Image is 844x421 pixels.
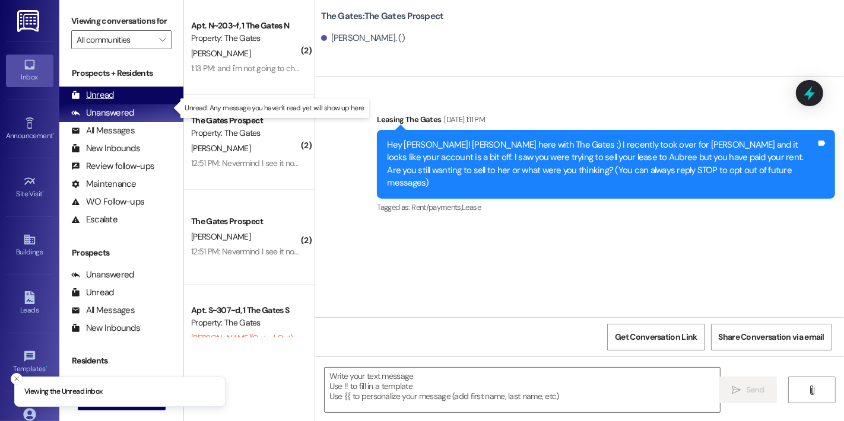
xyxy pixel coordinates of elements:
p: Unread: Any message you haven't read yet will show up here [185,103,364,113]
div: [PERSON_NAME]. () [321,32,405,44]
span: Share Conversation via email [719,331,824,343]
span: [PERSON_NAME] (Opted Out) [191,333,293,343]
div: Unanswered [71,107,134,119]
button: Share Conversation via email [711,324,832,350]
button: Close toast [11,373,23,385]
span: • [43,188,45,196]
div: Apt. N~203~f, 1 The Gates N [191,20,301,32]
div: Property: The Gates [191,32,301,44]
div: Prospects [59,247,183,259]
div: Unread [71,89,114,101]
i:  [159,35,166,44]
span: Rent/payments , [411,202,462,212]
div: WO Follow-ups [71,196,144,208]
img: ResiDesk Logo [17,10,42,32]
i:  [732,385,741,395]
button: Get Conversation Link [607,324,705,350]
div: [DATE] 1:11 PM [441,113,485,126]
span: [PERSON_NAME] [191,48,250,59]
a: Leads [6,288,53,320]
div: The Gates Prospect [191,114,301,127]
div: Unanswered [71,269,134,281]
div: Escalate [71,213,118,226]
div: 12:51 PM: Nevermind I see it now but still had the application fee added [191,246,434,257]
a: Site Visit • [6,171,53,203]
a: Inbox [6,55,53,87]
button: Send [719,377,777,403]
div: Apt. S~307~d, 1 The Gates S [191,304,301,317]
div: Residents [59,355,183,367]
span: [PERSON_NAME] [191,143,250,154]
span: Send [746,384,764,396]
div: Review follow-ups [71,160,154,173]
div: New Inbounds [71,142,140,155]
div: Hey [PERSON_NAME]! [PERSON_NAME] here with The Gates :) I recently took over for [PERSON_NAME] an... [387,139,816,190]
div: Property: The Gates [191,317,301,329]
div: All Messages [71,304,135,317]
p: Viewing the Unread inbox [24,387,102,397]
div: 1:13 PM: and i'm not going to check in because i moved home [191,63,398,74]
span: • [53,130,55,138]
div: Prospects + Residents [59,67,183,79]
b: The Gates: The Gates Prospect [321,10,443,23]
input: All communities [77,30,153,49]
a: Buildings [6,229,53,261]
span: Lease [462,202,481,212]
div: Leasing The Gates [377,113,835,130]
span: • [46,363,47,371]
div: Maintenance [71,178,137,190]
div: All Messages [71,125,135,137]
a: Templates • [6,346,53,378]
i:  [807,385,816,395]
div: 12:51 PM: Nevermind I see it now but still had the application fee added [191,158,434,168]
span: Get Conversation Link [615,331,697,343]
div: The Gates Prospect [191,215,301,228]
label: Viewing conversations for [71,12,172,30]
div: New Inbounds [71,322,140,334]
span: [PERSON_NAME] [191,231,250,242]
div: Tagged as: [377,199,835,216]
div: Unread [71,286,114,299]
div: Property: The Gates [191,127,301,139]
